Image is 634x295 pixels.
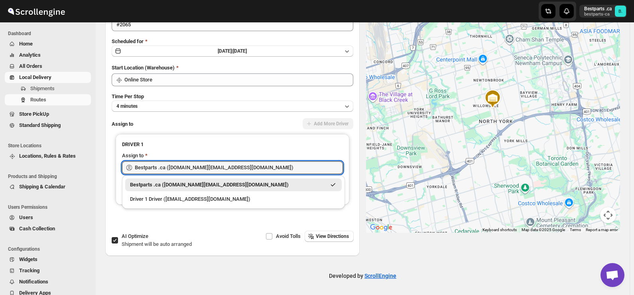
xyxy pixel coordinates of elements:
[522,228,565,232] span: Map data ©2025 Google
[19,122,61,128] span: Standard Shipping
[112,93,144,99] span: Time Per Stop
[5,265,91,276] button: Tracking
[19,153,76,159] span: Locations, Rules & Rates
[112,101,353,112] button: 4 minutes
[130,195,337,203] div: Driver 1 Driver ([EMAIL_ADDRESS][DOMAIN_NAME])
[112,18,353,31] input: Eg: Bengaluru Route
[112,65,175,71] span: Start Location (Warehouse)
[368,222,394,233] a: Open this area in Google Maps (opens a new window)
[8,204,92,210] span: Users Permissions
[124,73,353,86] input: Search location
[329,272,396,280] p: Developed by
[19,279,48,285] span: Notifications
[19,184,65,190] span: Shipping & Calendar
[112,121,133,127] span: Assign to
[122,178,345,191] li: Bestparts .ca (bestparts.ca@gmail.com)
[8,30,92,37] span: Dashboard
[276,233,301,239] span: Avoid Tolls
[482,227,517,233] button: Keyboard shortcuts
[5,150,91,162] button: Locations, Rules & Rates
[618,9,622,14] text: B.
[570,228,581,232] a: Terms (opens in new tab)
[19,267,39,273] span: Tracking
[584,12,612,17] p: bestparts-ca
[5,223,91,234] button: Cash Collection
[8,246,92,252] span: Configurations
[135,161,343,174] input: Search assignee
[122,241,192,247] span: Shipment will be auto arranged
[122,152,144,160] div: Assign to
[19,111,49,117] span: Store PickUp
[5,38,91,49] button: Home
[601,263,624,287] div: Open chat
[112,46,353,57] button: [DATE]|[DATE]
[122,191,345,206] li: Driver 1 Driver (sheida.kashkooli87@yahoo.com)
[8,173,92,180] span: Products and Shipping
[19,41,33,47] span: Home
[368,222,394,233] img: Google
[105,2,360,231] div: All Route Options
[305,231,354,242] button: View Directions
[19,256,37,262] span: Widgets
[19,74,51,80] span: Local Delivery
[5,254,91,265] button: Widgets
[579,5,627,18] button: User menu
[30,85,55,91] span: Shipments
[130,181,326,189] div: Bestparts .ca ([DOMAIN_NAME][EMAIL_ADDRESS][DOMAIN_NAME])
[5,83,91,94] button: Shipments
[600,207,616,223] button: Map camera controls
[5,61,91,72] button: All Orders
[19,63,42,69] span: All Orders
[233,48,247,54] span: [DATE]
[112,38,144,44] span: Scheduled for
[122,233,148,239] span: AI Optimize
[615,6,626,17] span: Bestparts .ca
[586,228,618,232] a: Report a map error
[316,233,349,240] span: View Directions
[19,226,55,232] span: Cash Collection
[30,97,46,103] span: Routes
[116,103,138,109] span: 4 minutes
[218,48,233,54] span: [DATE] |
[584,6,612,12] p: Bestparts .ca
[5,181,91,192] button: Shipping & Calendar
[8,143,92,149] span: Store Locations
[6,1,66,21] img: ScrollEngine
[5,276,91,287] button: Notifications
[122,141,343,148] h3: DRIVER 1
[5,49,91,61] button: Analytics
[5,212,91,223] button: Users
[5,94,91,105] button: Routes
[19,52,41,58] span: Analytics
[19,214,33,220] span: Users
[364,273,396,279] a: ScrollEngine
